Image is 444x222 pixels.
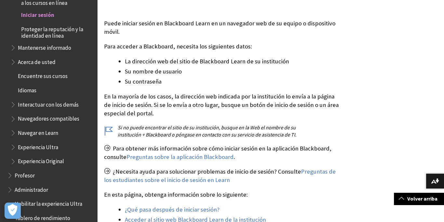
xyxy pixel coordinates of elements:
a: ¿Qué [125,206,138,214]
a: Volver arriba [394,193,444,205]
span: Experiencia Original [18,156,64,165]
a: Preguntas sobre la aplicación Blackboard [126,153,234,161]
span: Mantenerse informado [18,42,71,51]
p: ¿Necesita ayuda para solucionar problemas de inicio de sesión? Consulte [104,167,341,184]
button: Abrir preferencias [5,202,21,219]
li: La dirección web del sitio de Blackboard Learn de su institución [125,57,341,66]
span: Experiencia Ultra [18,142,58,150]
span: Encuentre sus cursos [18,71,68,80]
span: Profesor [15,170,35,179]
span: Acerca de usted [18,57,56,65]
p: En la mayoría de los casos, la dirección web indicada por la institución lo envía a la página de ... [104,92,341,118]
span: Tablero de rendimiento [15,213,70,221]
p: Si no puede encontrar el sitio de su institución, busque en la Web el nombre de su institución + ... [104,124,341,138]
a: después de iniciar sesión? [152,206,219,214]
span: Interactuar con los demás [18,99,79,108]
span: Administrador [15,184,48,193]
p: Puede iniciar sesión en Blackboard Learn en un navegador web de su equipo o dispositivo móvil. [104,19,341,36]
span: Proteger la reputación y la identidad en línea [21,24,93,39]
p: Para acceder a Blackboard, necesita los siguientes datos: [104,42,341,51]
li: Su contraseña [125,77,341,86]
a: Preguntas de los estudiantes sobre el inicio de sesión en Learn [104,168,336,184]
span: Navegar en Learn [18,127,58,136]
li: Su nombre de usuario [125,67,341,76]
p: Para obtener más información sobre cómo iniciar sesión en la aplicación Blackboard, consulte . [104,144,341,161]
span: Navegadores compatibles [18,113,79,122]
a: pasa [139,206,151,214]
span: Habilitar la experiencia Ultra [15,199,82,207]
span: Idiomas [18,85,36,94]
p: En esta página, obtenga información sobre lo siguiente: [104,190,341,199]
span: Iniciar sesión [21,10,54,19]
